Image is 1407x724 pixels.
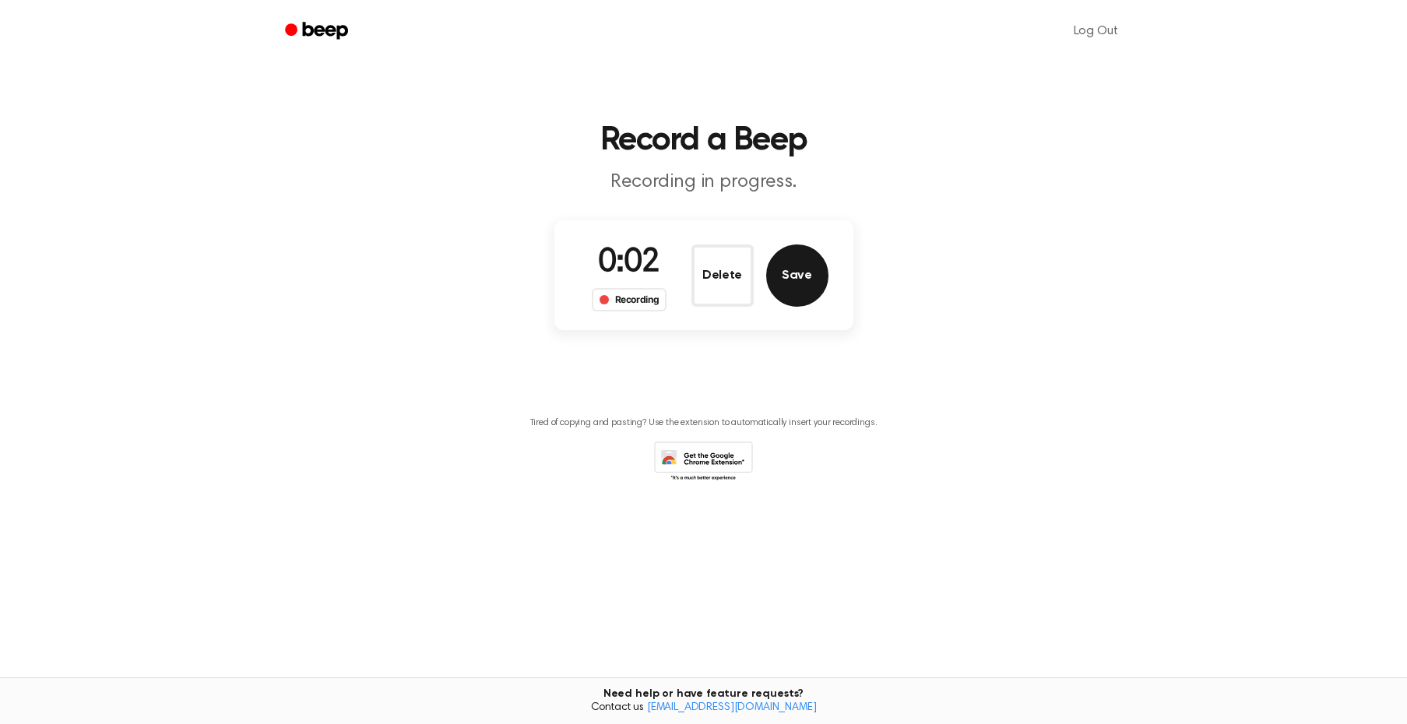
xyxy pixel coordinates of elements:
a: Beep [274,16,362,47]
p: Recording in progress. [405,170,1003,195]
div: Recording [592,288,667,311]
button: Save Audio Record [766,244,828,307]
p: Tired of copying and pasting? Use the extension to automatically insert your recordings. [530,417,878,429]
span: 0:02 [598,247,660,279]
button: Delete Audio Record [691,244,754,307]
span: Contact us [9,701,1398,715]
a: [EMAIL_ADDRESS][DOMAIN_NAME] [647,702,817,713]
h1: Record a Beep [305,125,1103,157]
a: Log Out [1058,12,1134,50]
